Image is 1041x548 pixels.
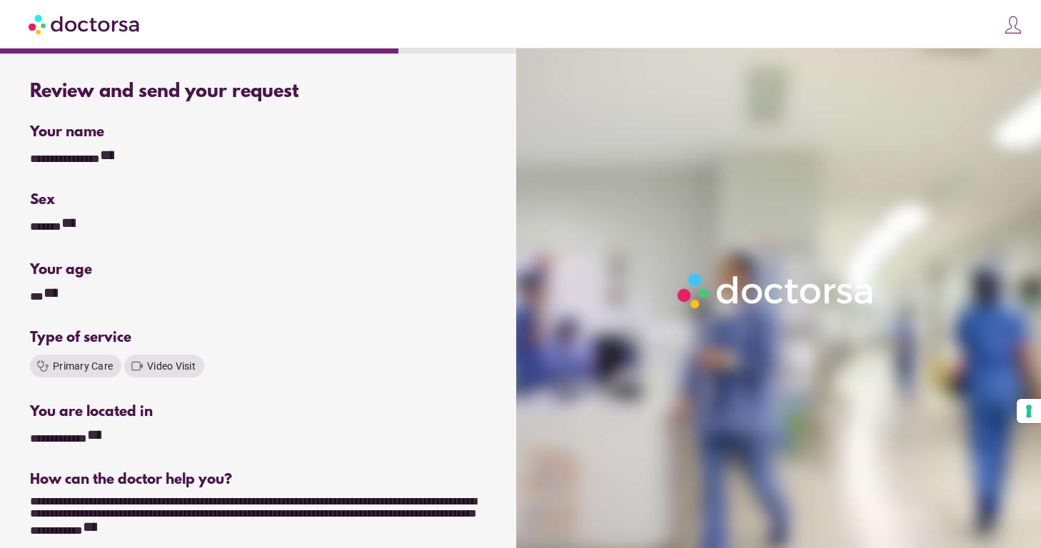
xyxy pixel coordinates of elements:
div: Your age [30,262,258,278]
img: Doctorsa.com [29,8,141,40]
span: Primary Care [53,360,113,372]
i: stethoscope [36,359,50,373]
i: videocam [130,359,144,373]
span: Video Visit [147,360,196,372]
img: icons8-customer-100.png [1003,15,1023,35]
div: You are located in [30,404,489,420]
div: How can the doctor help you? [30,472,489,488]
div: Sex [30,192,489,208]
div: Review and send your request [30,81,489,103]
button: Your consent preferences for tracking technologies [1017,399,1041,423]
div: Type of service [30,330,489,346]
img: Logo-Doctorsa-trans-White-partial-flat.png [672,268,880,314]
div: Your name [30,124,489,141]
